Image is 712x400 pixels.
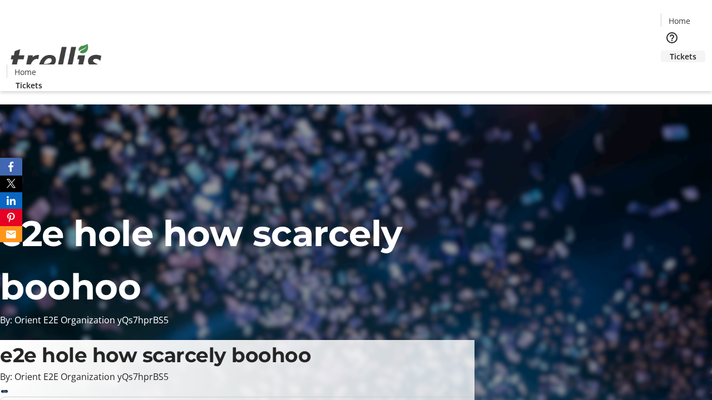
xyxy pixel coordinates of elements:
a: Home [7,66,43,78]
a: Tickets [661,51,705,62]
button: Cart [661,62,683,84]
a: Tickets [7,79,51,91]
a: Home [661,15,697,27]
span: Tickets [670,51,696,62]
span: Tickets [16,79,42,91]
span: Home [669,15,690,27]
span: Home [14,66,36,78]
button: Help [661,27,683,49]
img: Orient E2E Organization yQs7hprBS5's Logo [7,32,106,87]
